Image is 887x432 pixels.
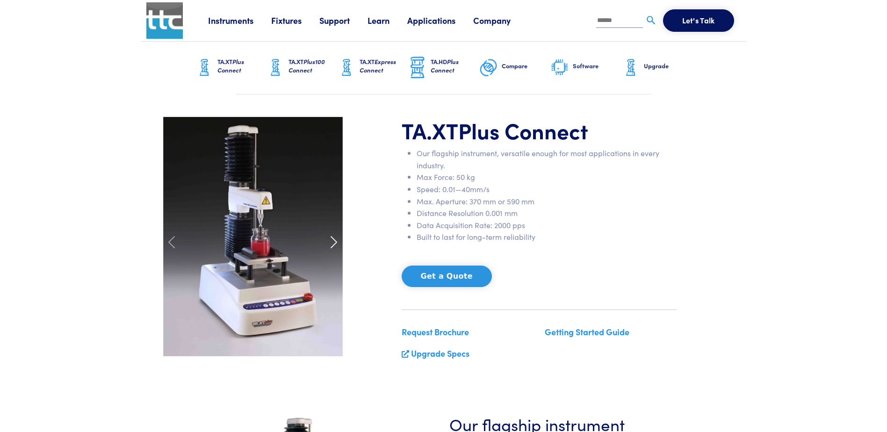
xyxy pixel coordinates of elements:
[288,57,325,74] span: Plus100 Connect
[337,42,408,94] a: TA.XTExpress Connect
[458,115,588,145] span: Plus Connect
[431,57,459,74] span: Plus Connect
[217,58,266,74] h6: TA.XT
[417,219,677,231] li: Data Acquisition Rate: 2000 pps
[417,171,677,183] li: Max Force: 50 kg
[502,62,550,70] h6: Compare
[417,207,677,219] li: Distance Resolution 0.001 mm
[271,14,319,26] a: Fixtures
[417,147,677,171] li: Our flagship instrument, versatile enough for most applications in every industry.
[402,117,677,144] h1: TA.XT
[266,42,337,94] a: TA.XTPlus100 Connect
[417,183,677,195] li: Speed: 0.01—40mm/s
[266,56,285,79] img: ta-xt-graphic.png
[621,42,692,94] a: Upgrade
[663,9,734,32] button: Let's Talk
[402,266,492,287] button: Get a Quote
[621,56,640,79] img: ta-xt-graphic.png
[550,58,569,78] img: software-graphic.png
[146,2,183,39] img: ttc_logo_1x1_v1.0.png
[360,58,408,74] h6: TA.XT
[417,195,677,208] li: Max. Aperture: 370 mm or 590 mm
[195,56,214,79] img: ta-xt-graphic.png
[208,14,271,26] a: Instruments
[402,326,469,338] a: Request Brochure
[360,57,396,74] span: Express Connect
[407,14,473,26] a: Applications
[479,42,550,94] a: Compare
[545,326,629,338] a: Getting Started Guide
[550,42,621,94] a: Software
[288,58,337,74] h6: TA.XT
[408,42,479,94] a: TA.HDPlus Connect
[195,42,266,94] a: TA.XTPlus Connect
[319,14,368,26] a: Support
[163,117,343,356] img: carousel-ta-xt-plus-bloom.jpg
[368,14,407,26] a: Learn
[573,62,621,70] h6: Software
[217,57,244,74] span: Plus Connect
[408,56,427,80] img: ta-hd-graphic.png
[644,62,692,70] h6: Upgrade
[431,58,479,74] h6: TA.HD
[479,56,498,79] img: compare-graphic.png
[417,231,677,243] li: Built to last for long-term reliability
[337,56,356,79] img: ta-xt-graphic.png
[473,14,528,26] a: Company
[411,347,469,359] a: Upgrade Specs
